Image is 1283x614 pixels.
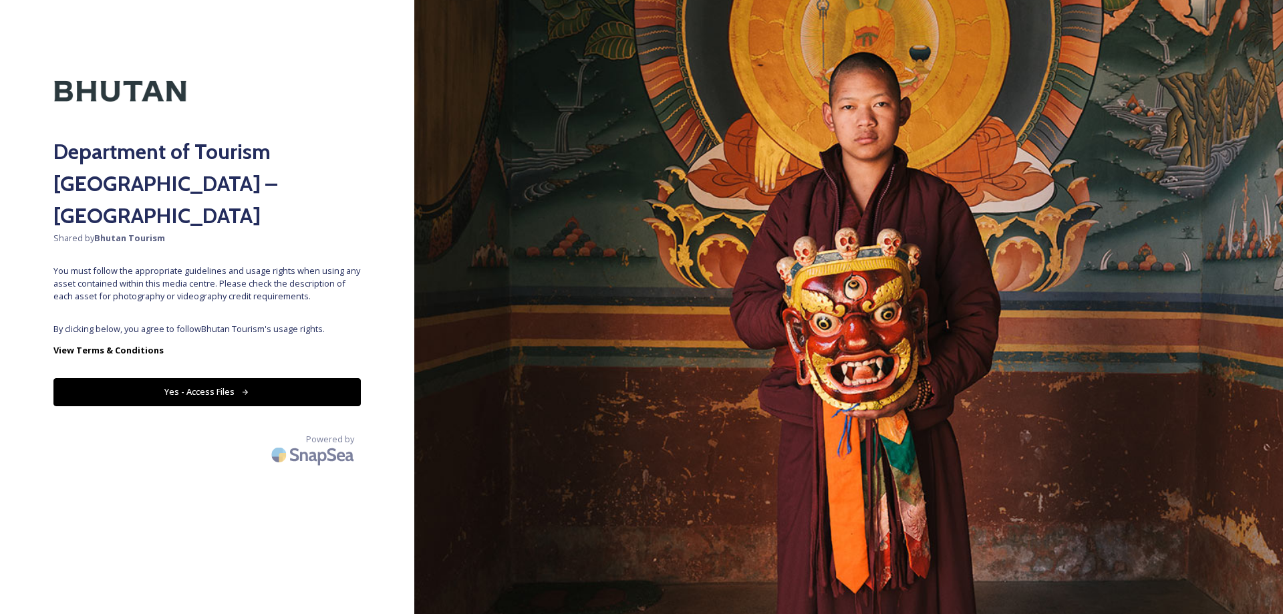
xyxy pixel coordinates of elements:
[53,265,361,303] span: You must follow the appropriate guidelines and usage rights when using any asset contained within...
[53,136,361,232] h2: Department of Tourism [GEOGRAPHIC_DATA] – [GEOGRAPHIC_DATA]
[53,323,361,335] span: By clicking below, you agree to follow Bhutan Tourism 's usage rights.
[94,232,165,244] strong: Bhutan Tourism
[53,344,164,356] strong: View Terms & Conditions
[53,53,187,129] img: Kingdom-of-Bhutan-Logo.png
[53,342,361,358] a: View Terms & Conditions
[267,439,361,470] img: SnapSea Logo
[53,232,361,245] span: Shared by
[306,433,354,446] span: Powered by
[53,378,361,406] button: Yes - Access Files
